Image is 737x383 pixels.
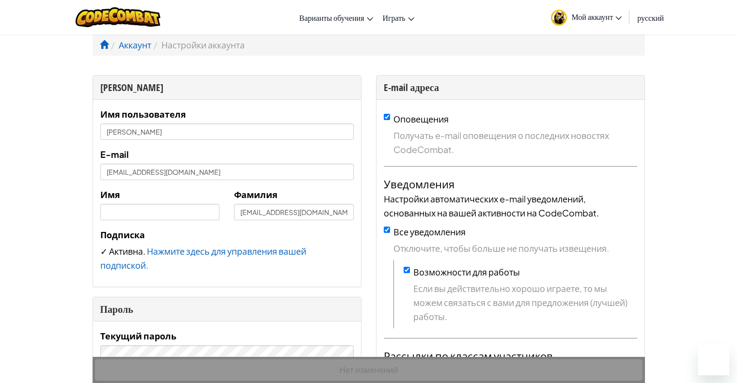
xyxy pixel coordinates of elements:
[637,13,664,23] span: русский
[100,107,186,121] label: Имя пользователя
[546,2,627,32] a: Мой аккаунт
[151,38,245,52] li: Настройки аккаунта
[632,4,669,31] a: русский
[413,281,637,323] span: Если вы действительно хорошо играете, то мы можем связаться с вами для предложения (лучшей) работы.
[234,187,278,201] label: Фамилия
[384,193,599,218] span: Настройки автоматических e-mail уведомлений, основанных на вашей активности на CodeCombat.
[76,7,160,27] img: CodeCombat logo
[393,241,637,255] span: Отключите, чтобы больше не получать извещения.
[698,344,729,375] iframe: Кнопка запуска окна обмена сообщениями
[100,80,354,94] div: [PERSON_NAME]
[119,39,151,50] a: Аккаунт
[299,13,364,23] span: Варианты обучения
[383,13,406,23] span: Играть
[100,329,176,343] label: Текущий пароль
[100,245,109,257] span: ✓
[109,245,143,257] span: Активна
[384,348,637,364] h4: Рассылки по классам участников
[572,12,622,22] span: Мой аккаунт
[393,113,449,124] label: Оповещения
[551,10,567,26] img: avatar
[100,228,145,242] label: Подписка
[100,149,129,160] span: E-mail
[378,4,419,31] a: Играть
[100,245,306,271] a: Нажмите здесь для управления вашей подпиской.
[100,302,354,316] div: Пароль
[384,80,637,94] div: E-mail адреса
[393,128,637,156] span: Получать e-mail оповещения о последних новостях CodeCombat.
[295,4,378,31] a: Варианты обучения
[413,266,520,277] label: Возможности для работы
[143,245,147,257] span: .
[384,176,637,192] h4: Уведомления
[100,187,120,201] label: Имя
[393,226,466,237] label: Все уведомления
